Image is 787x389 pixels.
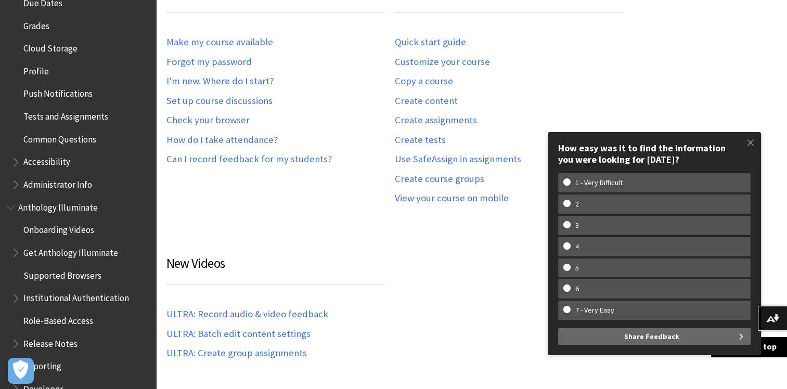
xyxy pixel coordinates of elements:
span: Grades [23,17,49,31]
button: Open Preferences [8,358,34,384]
a: Create course groups [395,173,484,185]
a: Can I record feedback for my students? [166,153,332,165]
span: Push Notifications [23,85,93,99]
w-span: 4 [563,242,591,251]
div: How easy was it to find the information you were looking for [DATE]? [558,142,751,165]
a: Check your browser [166,114,250,126]
span: Administrator Info [23,176,92,190]
w-span: 6 [563,284,591,293]
a: Create assignments [395,114,477,126]
a: Use SafeAssign in assignments [395,153,521,165]
a: Set up course discussions [166,95,273,107]
span: Tests and Assignments [23,108,108,122]
a: Forgot my password [166,56,252,68]
span: Anthology Illuminate [18,199,98,213]
span: Common Questions [23,131,96,145]
a: View your course on mobile [395,192,509,204]
a: Create content [395,95,458,107]
a: Quick start guide [395,36,466,48]
w-span: 5 [563,264,591,273]
a: Create tests [395,134,446,146]
button: Share Feedback [558,328,751,345]
a: ULTRA: Record audio & video feedback [166,308,328,320]
w-span: 7 - Very Easy [563,306,626,315]
a: ULTRA: Batch edit content settings [166,328,311,340]
span: Role-Based Access [23,312,93,326]
span: Supported Browsers [23,267,101,281]
w-span: 2 [563,200,591,209]
a: ULTRA: Create group assignments [166,347,307,359]
span: Share Feedback [624,328,679,345]
w-span: 3 [563,221,591,230]
w-span: 1 - Very Difficult [563,178,635,187]
a: Customize your course [395,56,490,68]
a: I'm new. Where do I start? [166,75,274,87]
span: Get Anthology Illuminate [23,244,118,258]
span: Onboarding Videos [23,222,94,236]
a: How do I take attendance? [166,134,278,146]
span: Reporting [23,358,61,372]
span: Accessibility [23,153,70,167]
a: Copy a course [395,75,453,87]
span: Release Notes [23,335,78,349]
span: Institutional Authentication [23,290,129,304]
h3: New Videos [166,254,384,284]
span: Profile [23,62,49,76]
a: Make my course available [166,36,273,48]
span: Cloud Storage [23,40,78,54]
